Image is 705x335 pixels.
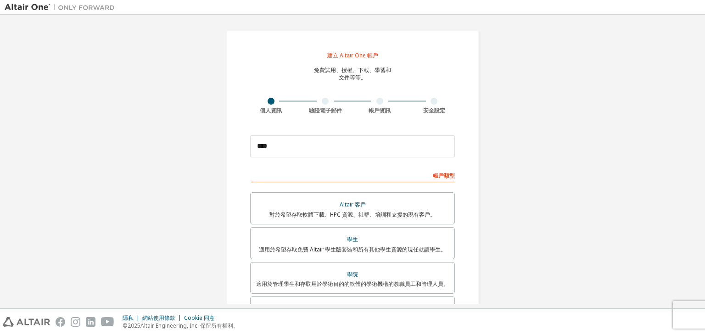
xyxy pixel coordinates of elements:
img: linkedin.svg [86,317,95,327]
font: 網站使用條款 [142,314,175,322]
font: Altair 客戶 [340,201,366,208]
font: 學生 [347,235,358,243]
font: © [123,322,128,329]
font: 文件等等。 [339,73,366,81]
font: 免費試用、授權、下載、學習和 [314,66,391,74]
font: 安全設定 [423,106,445,114]
font: 個人資訊 [260,106,282,114]
font: 對於希望存取軟體下載、HPC 資源、社群、培訓和支援的現有客戶。 [269,211,436,218]
img: youtube.svg [101,317,114,327]
font: Cookie 同意 [184,314,215,322]
font: 驗證電子郵件 [309,106,342,114]
font: 適用於管理學生和存取用於學術目的的軟體的學術機構的教職員工和管理人員。 [256,280,449,288]
img: altair_logo.svg [3,317,50,327]
font: 學院 [347,270,358,278]
img: instagram.svg [71,317,80,327]
font: 帳戶資訊 [369,106,391,114]
font: 2025 [128,322,140,329]
img: 牽牛星一號 [5,3,119,12]
font: 適用於希望存取免費 Altair 學生版套裝和所有其他學生資源的現任就讀學生。 [259,246,446,253]
font: 隱私 [123,314,134,322]
font: Altair Engineering, Inc. 保留所有權利。 [140,322,239,329]
font: 帳戶類型 [433,172,455,179]
font: 建立 Altair One 帳戶 [327,51,378,59]
img: facebook.svg [56,317,65,327]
